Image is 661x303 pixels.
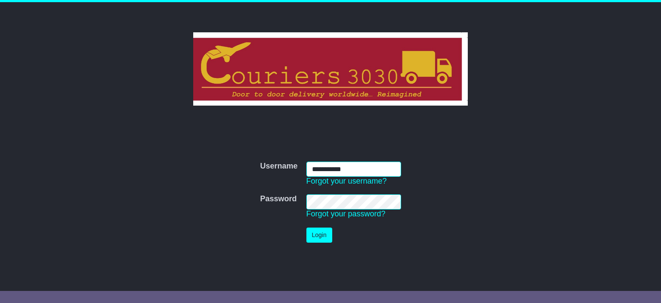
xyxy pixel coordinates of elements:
button: Login [306,228,332,243]
a: Forgot your username? [306,177,387,185]
label: Username [260,162,297,171]
img: Couriers 3030 [193,32,468,106]
a: Forgot your password? [306,209,386,218]
label: Password [260,194,297,204]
